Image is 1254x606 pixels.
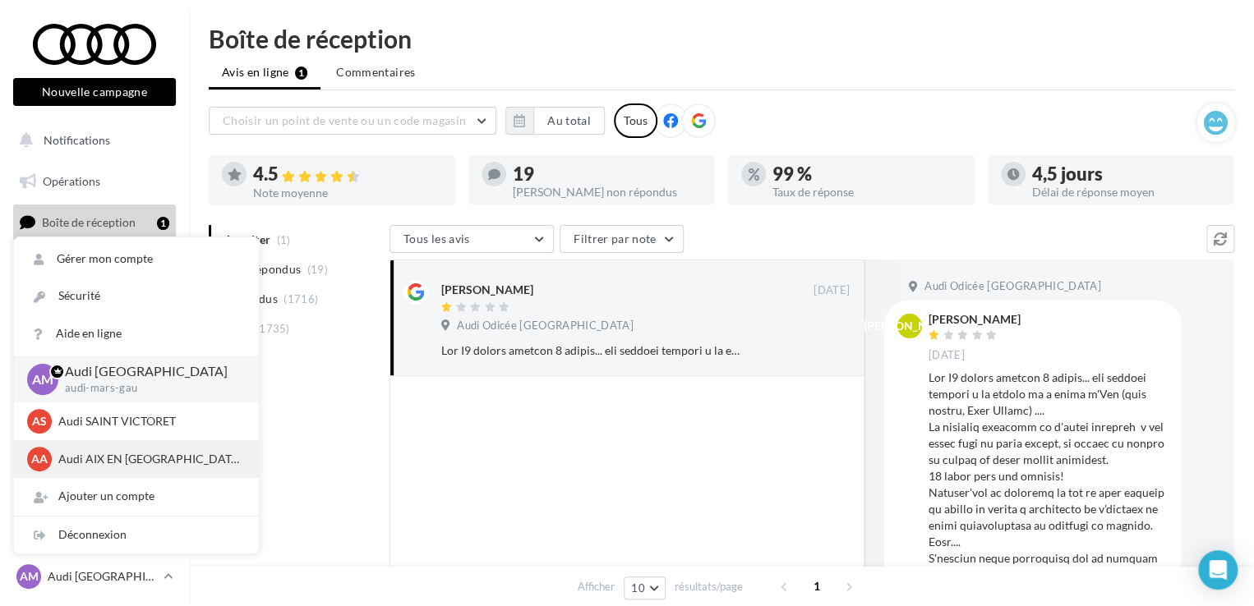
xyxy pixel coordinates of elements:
button: Au total [505,107,605,135]
span: [PERSON_NAME] [864,318,956,334]
div: Déconnexion [14,516,259,553]
a: Gérer mon compte [14,241,259,278]
button: Au total [533,107,605,135]
p: Audi SAINT VICTORET [58,413,239,429]
div: Open Intercom Messenger [1198,550,1238,590]
button: Nouvelle campagne [13,78,176,106]
p: Audi [GEOGRAPHIC_DATA] [48,568,157,585]
div: [PERSON_NAME] [441,282,533,298]
a: Médiathèque [10,328,179,363]
a: Sécurité [14,278,259,314]
span: [DATE] [814,283,850,298]
div: Note moyenne [253,187,442,199]
div: Boîte de réception [209,26,1234,51]
p: audi-mars-gau [65,381,233,396]
button: 10 [624,576,666,599]
span: 10 [631,581,645,595]
button: Filtrer par note [560,225,684,253]
div: [PERSON_NAME] [929,314,1021,325]
a: Boîte de réception1 [10,204,179,240]
button: Notifications [10,123,173,158]
div: 1 [157,217,169,230]
div: Taux de réponse [772,186,961,198]
p: Audi AIX EN [GEOGRAPHIC_DATA] [58,451,239,467]
a: Opérations [10,164,179,199]
div: Lor I9 dolors ametcon 8 adipis... eli seddoei tempori u la etdolo ma a enima m'Ven (quis nostru, ... [441,342,743,359]
span: (19) [307,263,328,276]
span: résultats/page [675,579,743,595]
span: Choisir un point de vente ou un code magasin [223,113,466,127]
span: Opérations [43,174,100,188]
span: (1716) [284,292,318,305]
span: Commentaires [336,64,415,80]
div: Délai de réponse moyen [1032,186,1221,198]
div: [PERSON_NAME] non répondus [513,186,702,198]
span: Non répondus [224,261,301,278]
div: 19 [513,165,702,183]
span: Audi Odicée [GEOGRAPHIC_DATA] [924,279,1100,294]
button: Tous les avis [390,225,554,253]
div: 99 % [772,165,961,183]
span: AA [31,451,48,467]
span: 1 [804,573,830,599]
a: PLV et print personnalisable [10,370,179,418]
span: AM [20,568,39,585]
span: Tous les avis [403,232,470,246]
span: (1735) [256,322,290,335]
span: AM [32,370,53,388]
span: Audi Odicée [GEOGRAPHIC_DATA] [457,319,633,333]
a: Campagnes [10,288,179,323]
span: Afficher [578,579,615,595]
div: Tous [614,103,657,138]
span: [DATE] [929,348,965,363]
div: Ajouter un compte [14,478,259,515]
button: Choisir un point de vente ou un code magasin [209,107,496,135]
a: Aide en ligne [14,315,259,352]
div: 4,5 jours [1032,165,1221,183]
a: Visibilité en ligne [10,247,179,282]
span: AS [32,413,47,429]
a: AM Audi [GEOGRAPHIC_DATA] [13,561,176,592]
span: Boîte de réception [42,215,136,229]
p: Audi [GEOGRAPHIC_DATA] [65,362,233,381]
div: 4.5 [253,165,442,184]
span: Notifications [44,133,110,147]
